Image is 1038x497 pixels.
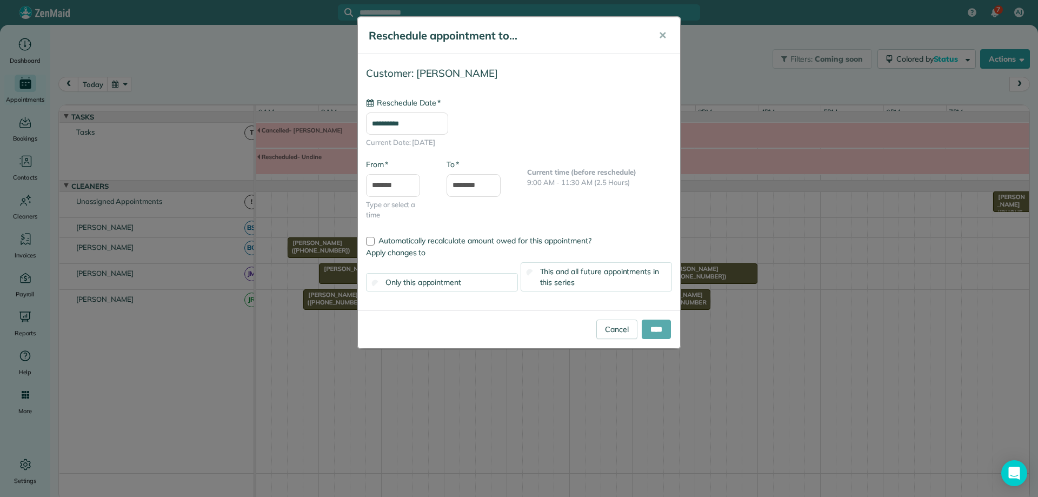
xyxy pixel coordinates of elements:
span: This and all future appointments in this series [540,267,660,287]
span: ✕ [658,29,667,42]
label: Apply changes to [366,247,672,258]
span: Type or select a time [366,200,430,221]
label: To [447,159,459,170]
a: Cancel [596,320,637,339]
div: Open Intercom Messenger [1001,460,1027,486]
span: Only this appointment [385,277,461,287]
p: 9:00 AM - 11:30 AM (2.5 Hours) [527,177,672,188]
span: Automatically recalculate amount owed for this appointment? [378,236,591,246]
input: Only this appointment [372,280,379,287]
h5: Reschedule appointment to... [369,28,643,43]
input: This and all future appointments in this series [526,269,533,276]
label: From [366,159,388,170]
b: Current time (before reschedule) [527,168,636,176]
h4: Customer: [PERSON_NAME] [366,68,672,79]
label: Reschedule Date [366,97,441,108]
span: Current Date: [DATE] [366,137,672,148]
